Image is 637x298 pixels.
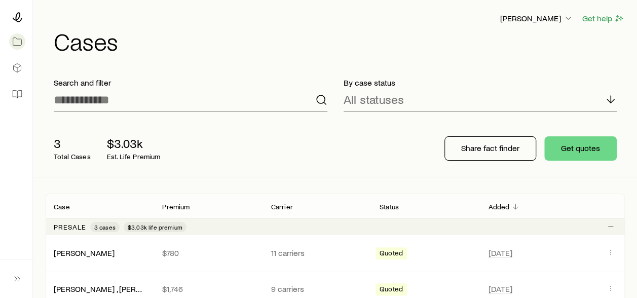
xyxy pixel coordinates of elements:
[54,153,91,161] p: Total Cases
[54,248,115,257] a: [PERSON_NAME]
[344,92,404,106] p: All statuses
[54,136,91,151] p: 3
[444,136,536,161] button: Share fact finder
[107,136,161,151] p: $3.03k
[344,78,617,88] p: By case status
[461,143,519,153] p: Share fact finder
[380,285,403,295] span: Quoted
[54,284,146,294] div: [PERSON_NAME] , [PERSON_NAME]
[54,223,86,231] p: Presale
[380,203,399,211] p: Status
[162,203,190,211] p: Premium
[107,153,161,161] p: Est. Life Premium
[500,13,574,25] button: [PERSON_NAME]
[380,249,403,259] span: Quoted
[54,78,327,88] p: Search and filter
[54,284,180,293] a: [PERSON_NAME] , [PERSON_NAME]
[582,13,625,24] button: Get help
[271,284,363,294] p: 9 carriers
[54,29,625,53] h1: Cases
[162,284,254,294] p: $1,746
[488,203,509,211] p: Added
[500,13,573,23] p: [PERSON_NAME]
[94,223,116,231] span: 3 cases
[128,223,182,231] span: $3.03k life premium
[271,203,293,211] p: Carrier
[544,136,617,161] button: Get quotes
[271,248,363,258] p: 11 carriers
[488,284,512,294] span: [DATE]
[162,248,254,258] p: $780
[488,248,512,258] span: [DATE]
[54,203,70,211] p: Case
[54,248,115,258] div: [PERSON_NAME]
